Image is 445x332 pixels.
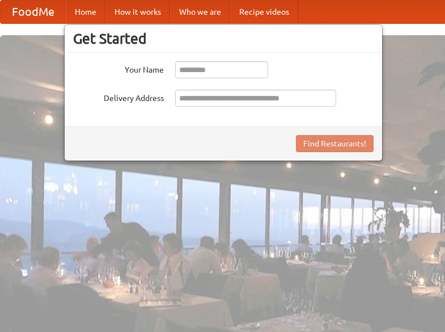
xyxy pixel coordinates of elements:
[73,90,164,104] label: Delivery Address
[170,1,230,23] a: Who we are
[66,1,105,23] a: Home
[73,61,164,75] label: Your Name
[230,1,298,23] a: Recipe videos
[105,1,170,23] a: How it works
[73,30,374,47] h3: Get Started
[296,135,374,152] button: Find Restaurants!
[1,1,66,23] a: FoodMe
